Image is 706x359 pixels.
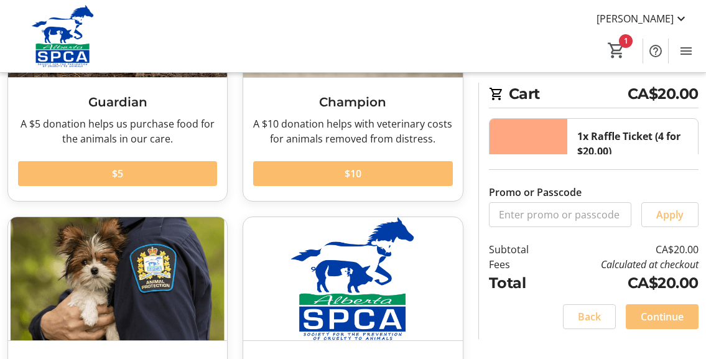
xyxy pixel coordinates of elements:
input: Enter promo or passcode [489,202,631,227]
button: Apply [641,202,699,227]
div: A $10 donation helps with veterinary costs for animals removed from distress. [253,116,452,146]
div: Total Tickets: 4 [567,119,698,258]
div: A $5 donation helps us purchase food for the animals in our care. [18,116,217,146]
button: $10 [253,161,452,186]
span: Continue [641,309,684,324]
img: Animal Hero [8,217,227,340]
td: CA$20.00 [549,272,699,294]
span: Apply [656,207,684,222]
img: Donate Another Amount [243,217,462,340]
td: Subtotal [489,242,550,257]
label: Promo or Passcode [489,185,582,200]
button: Cart [605,39,628,62]
td: CA$20.00 [549,242,699,257]
span: $5 [112,166,123,181]
h3: Guardian [18,93,217,111]
h2: Cart [489,83,699,108]
h3: Champion [253,93,452,111]
button: $5 [18,161,217,186]
span: Back [578,309,601,324]
td: Fees [489,257,550,272]
button: [PERSON_NAME] [587,9,699,29]
button: Menu [674,39,699,63]
span: $10 [345,166,361,181]
button: Continue [626,304,699,329]
div: 1x Raffle Ticket (4 for $20.00) [577,129,688,159]
td: Calculated at checkout [549,257,699,272]
img: Alberta SPCA's Logo [7,5,118,67]
button: Back [563,304,616,329]
td: Total [489,272,550,294]
span: [PERSON_NAME] [597,11,674,26]
button: Help [643,39,668,63]
span: CA$20.00 [628,83,699,105]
